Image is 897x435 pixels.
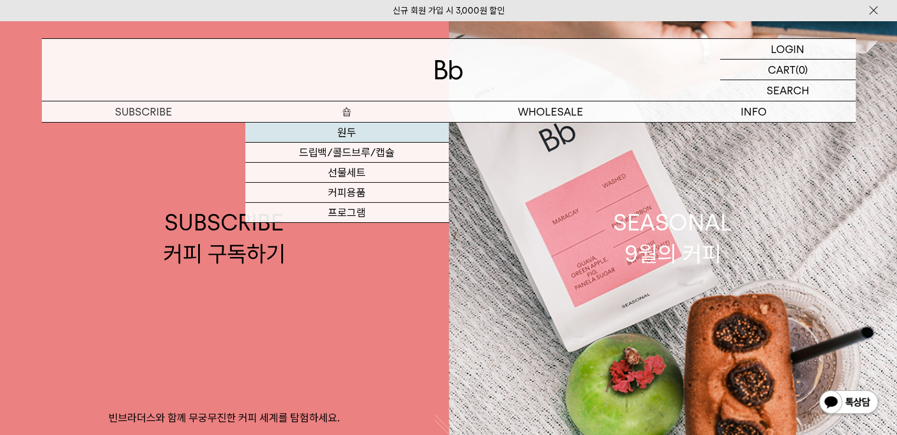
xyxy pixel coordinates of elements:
[767,80,809,101] p: SEARCH
[393,5,505,16] a: 신규 회원 가입 시 3,000원 할인
[720,60,856,80] a: CART (0)
[771,39,804,59] p: LOGIN
[245,101,449,122] a: 숍
[245,123,449,143] a: 원두
[42,101,245,122] a: SUBSCRIBE
[768,60,796,80] p: CART
[245,203,449,223] a: 프로그램
[796,60,808,80] p: (0)
[435,60,463,80] img: 로고
[245,163,449,183] a: 선물세트
[818,389,879,417] img: 카카오톡 채널 1:1 채팅 버튼
[652,101,856,122] p: INFO
[613,207,732,269] div: SEASONAL 9월의 커피
[449,101,652,122] p: WHOLESALE
[245,183,449,203] a: 커피용품
[163,207,285,269] div: SUBSCRIBE 커피 구독하기
[245,143,449,163] a: 드립백/콜드브루/캡슐
[720,39,856,60] a: LOGIN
